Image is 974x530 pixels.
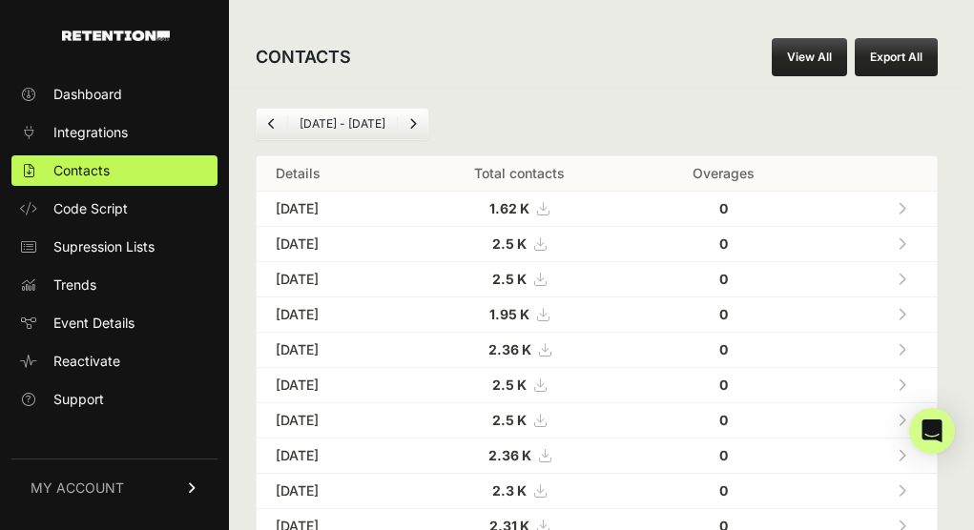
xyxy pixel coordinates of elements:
strong: 2.36 K [488,447,531,463]
span: Reactivate [53,352,120,371]
a: Reactivate [11,346,218,377]
strong: 0 [719,306,728,322]
a: View All [772,38,847,76]
div: Open Intercom Messenger [909,408,955,454]
td: [DATE] [257,297,404,333]
td: [DATE] [257,438,404,474]
span: Dashboard [53,85,122,104]
strong: 0 [719,200,728,216]
a: Support [11,384,218,415]
td: [DATE] [257,333,404,368]
strong: 0 [719,482,728,499]
a: 2.5 K [492,412,546,428]
th: Total contacts [404,156,634,192]
a: Code Script [11,194,218,224]
li: [DATE] - [DATE] [287,116,397,132]
span: Supression Lists [53,237,155,256]
strong: 0 [719,235,728,252]
a: MY ACCOUNT [11,459,218,517]
span: Code Script [53,199,128,218]
strong: 0 [719,412,728,428]
strong: 2.5 K [492,271,527,287]
td: [DATE] [257,227,404,262]
a: Trends [11,270,218,300]
th: Details [257,156,404,192]
a: Previous [257,109,287,139]
span: Support [53,390,104,409]
a: Contacts [11,155,218,186]
a: 2.36 K [488,341,550,357]
strong: 0 [719,377,728,393]
td: [DATE] [257,192,404,227]
td: [DATE] [257,403,404,438]
span: Trends [53,275,96,295]
td: [DATE] [257,262,404,297]
a: Next [398,109,428,139]
span: Event Details [53,314,135,333]
strong: 2.5 K [492,377,527,393]
a: Dashboard [11,79,218,110]
a: 1.62 K [489,200,549,216]
strong: 1.95 K [489,306,529,322]
h2: CONTACTS [256,44,351,71]
img: Retention.com [62,31,170,41]
a: 2.3 K [492,482,546,499]
td: [DATE] [257,474,404,509]
span: Contacts [53,161,110,180]
td: [DATE] [257,368,404,403]
a: 2.5 K [492,377,546,393]
strong: 0 [719,447,728,463]
strong: 2.5 K [492,412,527,428]
a: 2.5 K [492,235,546,252]
strong: 0 [719,271,728,287]
strong: 1.62 K [489,200,529,216]
th: Overages [634,156,813,192]
a: Supression Lists [11,232,218,262]
strong: 2.3 K [492,482,527,499]
strong: 0 [719,341,728,357]
strong: 2.5 K [492,235,527,252]
span: Integrations [53,123,128,142]
a: 2.5 K [492,271,546,287]
span: MY ACCOUNT [31,479,124,498]
strong: 2.36 K [488,341,531,357]
a: 2.36 K [488,447,550,463]
a: Integrations [11,117,218,148]
a: 1.95 K [489,306,549,322]
button: Export All [855,38,938,76]
a: Event Details [11,308,218,338]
